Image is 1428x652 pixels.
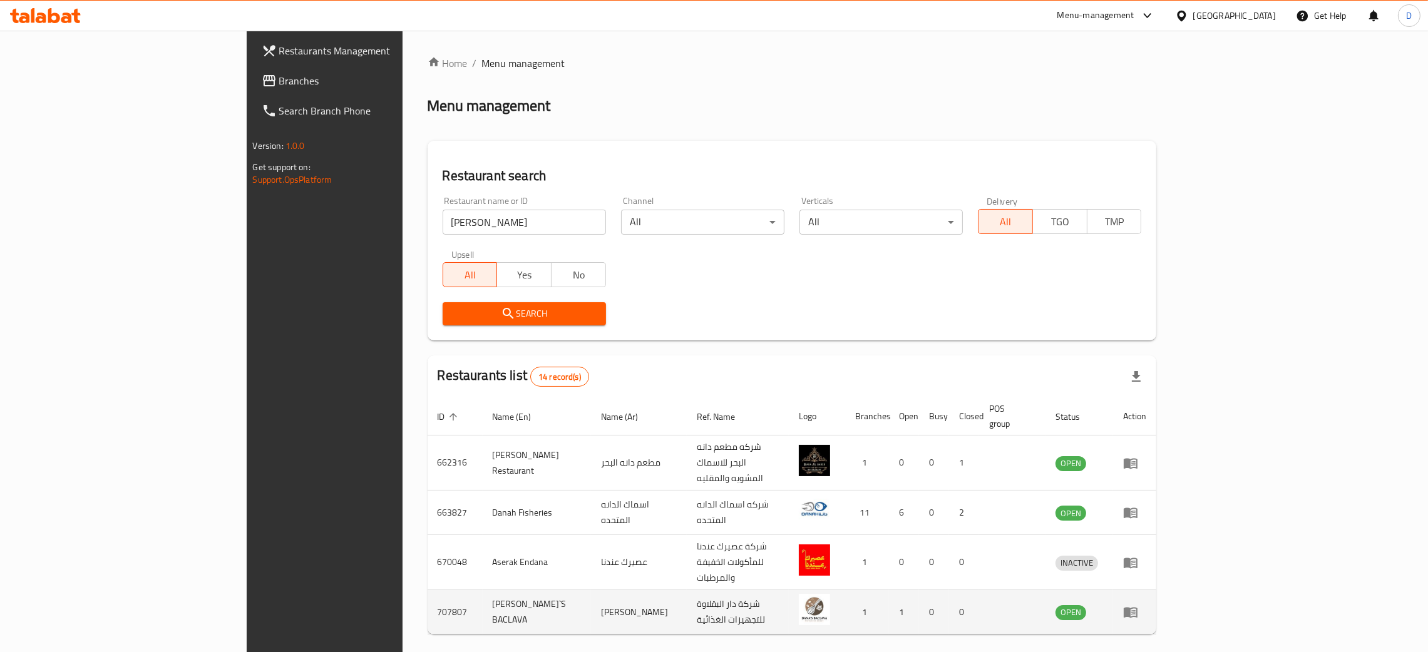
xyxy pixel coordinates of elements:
[1123,604,1146,619] div: Menu
[1056,556,1098,571] div: INACTIVE
[889,590,919,634] td: 1
[483,491,592,535] td: Danah Fisheries
[1092,213,1137,231] span: TMP
[949,491,979,535] td: 2
[697,409,751,424] span: Ref. Name
[252,96,485,126] a: Search Branch Phone
[621,210,784,235] div: All
[253,138,284,154] span: Version:
[443,166,1142,185] h2: Restaurant search
[1056,409,1096,424] span: Status
[845,590,889,634] td: 1
[799,494,830,526] img: Danah Fisheries
[919,590,949,634] td: 0
[889,397,919,436] th: Open
[889,535,919,590] td: 0
[252,36,485,66] a: Restaurants Management
[493,409,548,424] span: Name (En)
[279,73,475,88] span: Branches
[845,436,889,491] td: 1
[687,590,789,634] td: شركة دار البقلاوة للتجهيزات الغذائية
[483,590,592,634] td: [PERSON_NAME]`S BACLAVA
[1056,605,1086,619] span: OPEN
[1056,456,1086,471] span: OPEN
[253,171,332,188] a: Support.OpsPlatform
[799,210,963,235] div: All
[889,436,919,491] td: 0
[845,535,889,590] td: 1
[1032,209,1087,234] button: TGO
[530,367,589,387] div: Total records count
[984,213,1028,231] span: All
[1123,505,1146,520] div: Menu
[799,445,830,476] img: Dana Al Baher Restaurant
[845,397,889,436] th: Branches
[285,138,305,154] span: 1.0.0
[591,535,686,590] td: عصيرك عندنا
[789,397,845,436] th: Logo
[989,401,1030,431] span: POS group
[502,266,547,284] span: Yes
[428,56,1157,71] nav: breadcrumb
[443,210,606,235] input: Search for restaurant name or ID..
[949,535,979,590] td: 0
[799,594,830,625] img: DANA`S BACLAVA
[279,43,475,58] span: Restaurants Management
[483,535,592,590] td: Aserak Endana
[252,66,485,96] a: Branches
[1406,9,1412,23] span: D
[443,302,606,325] button: Search
[1056,556,1098,570] span: INACTIVE
[428,96,551,116] h2: Menu management
[557,266,601,284] span: No
[451,250,475,258] label: Upsell
[1121,362,1151,392] div: Export file
[949,436,979,491] td: 1
[591,436,686,491] td: مطعم دانه البحر
[483,436,592,491] td: [PERSON_NAME] Restaurant
[687,491,789,535] td: شركه اسماك الدانه المتحده
[591,491,686,535] td: اسماك الدانه المتحده
[919,491,949,535] td: 0
[687,535,789,590] td: شركة عصيرك عندنا للمأكولات الخفيفة والمرطبات
[482,56,565,71] span: Menu management
[591,590,686,634] td: [PERSON_NAME]
[453,306,596,322] span: Search
[601,409,654,424] span: Name (Ar)
[1123,456,1146,471] div: Menu
[1056,506,1086,521] div: OPEN
[531,371,588,383] span: 14 record(s)
[1056,506,1086,521] span: OPEN
[978,209,1033,234] button: All
[1123,555,1146,570] div: Menu
[799,544,830,576] img: Aserak Endana
[1087,209,1142,234] button: TMP
[438,409,461,424] span: ID
[279,103,475,118] span: Search Branch Phone
[687,436,789,491] td: شركه مطعم دانه البحر للاسماك المشويه والمقليه
[919,397,949,436] th: Busy
[1038,213,1082,231] span: TGO
[496,262,552,287] button: Yes
[1193,9,1276,23] div: [GEOGRAPHIC_DATA]
[889,491,919,535] td: 6
[428,397,1157,634] table: enhanced table
[438,366,589,387] h2: Restaurants list
[949,397,979,436] th: Closed
[919,535,949,590] td: 0
[448,266,493,284] span: All
[443,262,498,287] button: All
[551,262,606,287] button: No
[949,590,979,634] td: 0
[253,159,311,175] span: Get support on:
[919,436,949,491] td: 0
[987,196,1018,205] label: Delivery
[1057,8,1134,23] div: Menu-management
[845,491,889,535] td: 11
[1113,397,1156,436] th: Action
